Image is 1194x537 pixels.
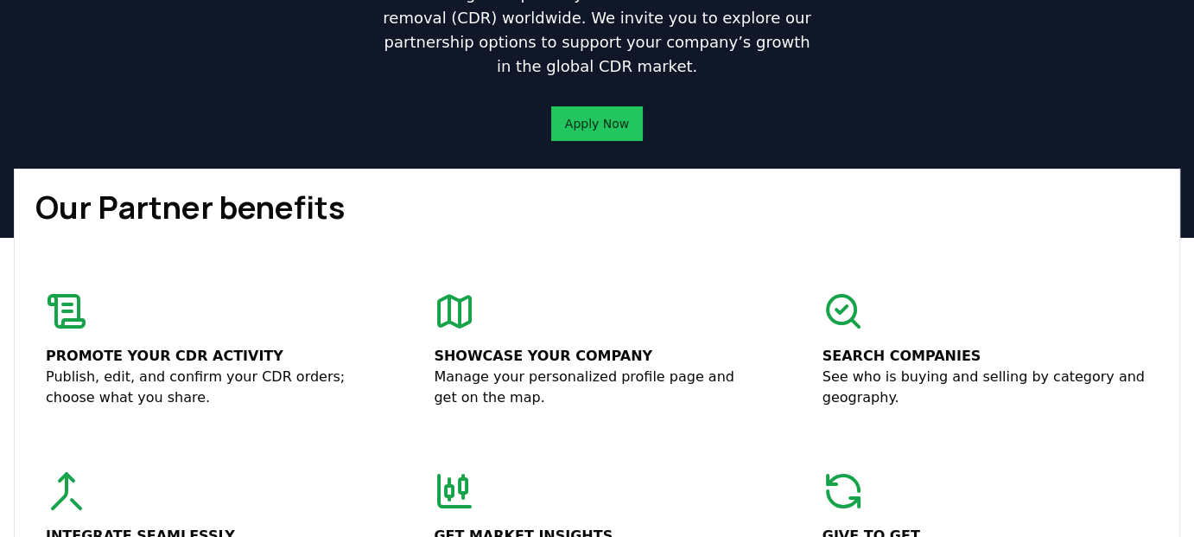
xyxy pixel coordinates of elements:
h1: Our Partner benefits [35,190,1159,225]
p: Manage your personalized profile page and get on the map. [434,367,759,408]
button: Apply Now [551,106,643,141]
p: See who is buying and selling by category and geography. [822,367,1148,408]
p: Publish, edit, and confirm your CDR orders; choose what you share. [46,367,372,408]
p: Promote your CDR activity [46,346,372,367]
p: Search companies [822,346,1148,367]
p: Showcase your company [434,346,759,367]
a: Apply Now [565,115,629,132]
